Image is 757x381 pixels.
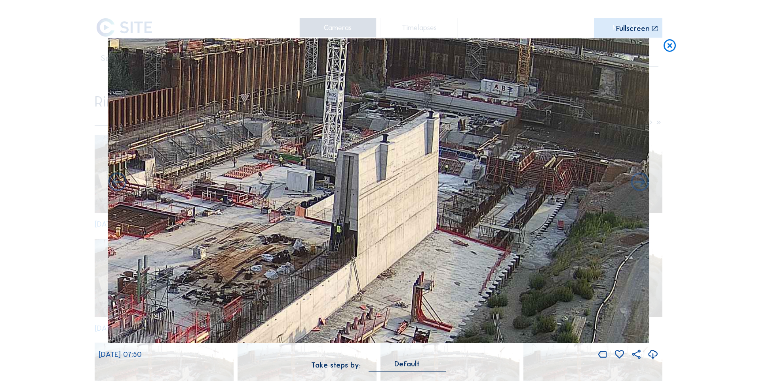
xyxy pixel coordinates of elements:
[394,360,420,368] div: Default
[99,350,142,359] span: [DATE] 07:50
[106,171,128,194] i: Forward
[108,38,649,343] img: Image
[616,25,650,33] div: Fullscreen
[369,360,446,371] div: Default
[311,362,361,369] div: Take steps by:
[629,171,651,194] i: Back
